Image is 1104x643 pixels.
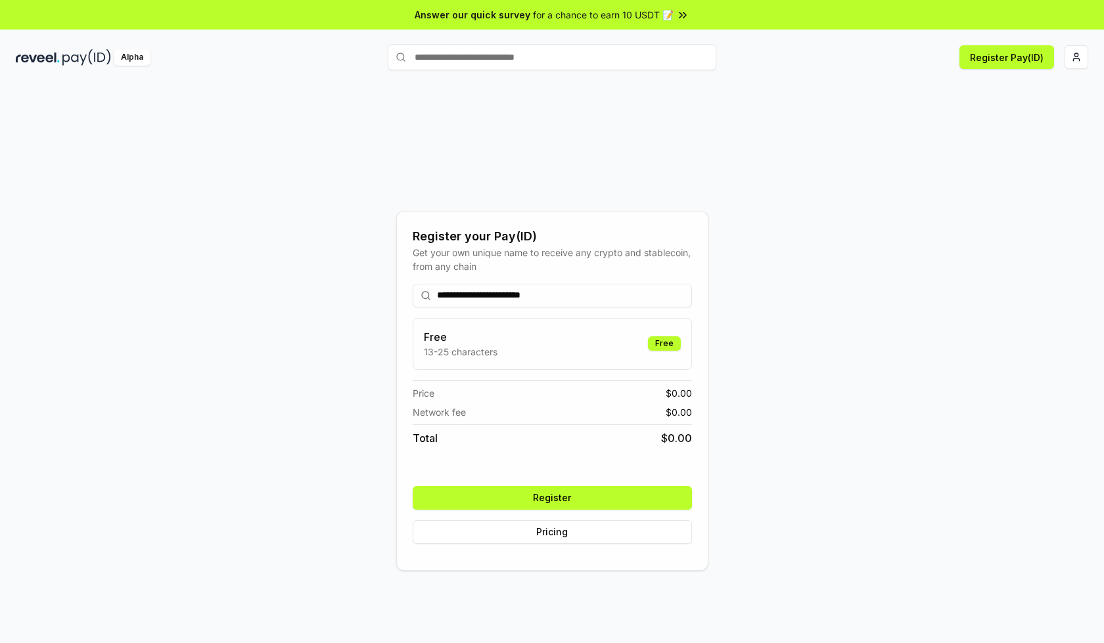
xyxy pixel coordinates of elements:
span: $ 0.00 [661,430,692,446]
span: $ 0.00 [666,386,692,400]
span: for a chance to earn 10 USDT 📝 [533,8,674,22]
span: $ 0.00 [666,405,692,419]
button: Pricing [413,520,692,544]
h3: Free [424,329,497,345]
div: Alpha [114,49,150,66]
button: Register [413,486,692,510]
img: reveel_dark [16,49,60,66]
span: Answer our quick survey [415,8,530,22]
span: Network fee [413,405,466,419]
p: 13-25 characters [424,345,497,359]
button: Register Pay(ID) [959,45,1054,69]
span: Price [413,386,434,400]
div: Free [648,336,681,351]
div: Register your Pay(ID) [413,227,692,246]
span: Total [413,430,438,446]
div: Get your own unique name to receive any crypto and stablecoin, from any chain [413,246,692,273]
img: pay_id [62,49,111,66]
